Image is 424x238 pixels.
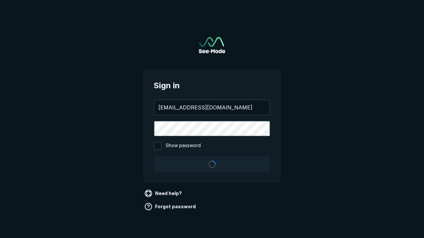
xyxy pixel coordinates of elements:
img: See-Mode Logo [199,37,225,53]
input: your@email.com [154,100,270,115]
span: Sign in [154,80,270,92]
a: Need help? [143,188,185,199]
span: Show password [166,142,201,150]
a: Forgot password [143,201,198,212]
a: Go to sign in [199,37,225,53]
